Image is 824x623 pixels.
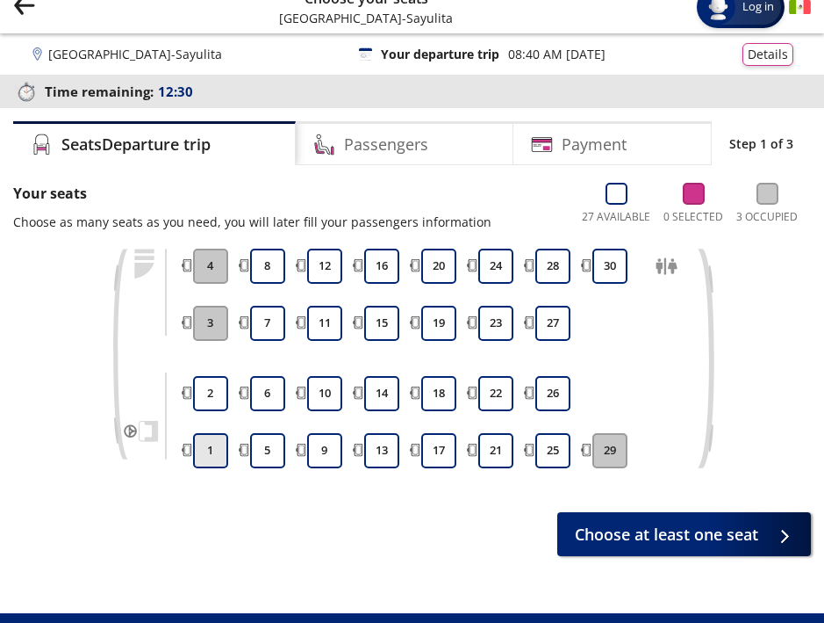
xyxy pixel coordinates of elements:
[250,249,285,284] button: 8
[582,209,650,225] p: 27 Available
[535,306,570,341] button: 27
[478,249,513,284] button: 24
[158,82,193,102] span: 12:30
[381,45,499,63] p: Your departure trip
[729,134,793,153] p: Step 1 of 3
[508,45,605,63] p: 08:40 AM [DATE]
[535,376,570,411] button: 26
[421,249,456,284] button: 20
[592,433,627,468] button: 29
[663,209,723,225] p: 0 Selected
[562,133,627,156] h4: Payment
[250,306,285,341] button: 7
[364,433,399,468] button: 13
[250,433,285,468] button: 5
[478,376,513,411] button: 22
[478,433,513,468] button: 21
[307,433,342,468] button: 9
[364,249,399,284] button: 16
[307,306,342,341] button: 11
[13,79,811,104] p: Time remaining :
[557,512,811,556] button: Choose at least one seat
[193,249,228,284] button: 4
[193,433,228,468] button: 1
[742,43,793,66] button: Details
[279,9,453,27] p: [GEOGRAPHIC_DATA] - Sayulita
[48,45,222,63] p: [GEOGRAPHIC_DATA] - Sayulita
[535,433,570,468] button: 25
[13,213,491,231] p: Choose as many seats as you need, you will later fill your passengers information
[307,376,342,411] button: 10
[193,306,228,341] button: 3
[307,249,342,284] button: 12
[421,306,456,341] button: 19
[478,306,513,341] button: 23
[61,133,211,156] h4: Seats Departure trip
[535,249,570,284] button: 28
[592,249,627,284] button: 30
[736,209,798,225] p: 3 Occupied
[575,523,758,547] span: Choose at least one seat
[364,306,399,341] button: 15
[250,376,285,411] button: 6
[13,183,491,204] p: Your seats
[364,376,399,411] button: 14
[421,433,456,468] button: 17
[421,376,456,411] button: 18
[193,376,228,411] button: 2
[344,133,428,156] h4: Passengers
